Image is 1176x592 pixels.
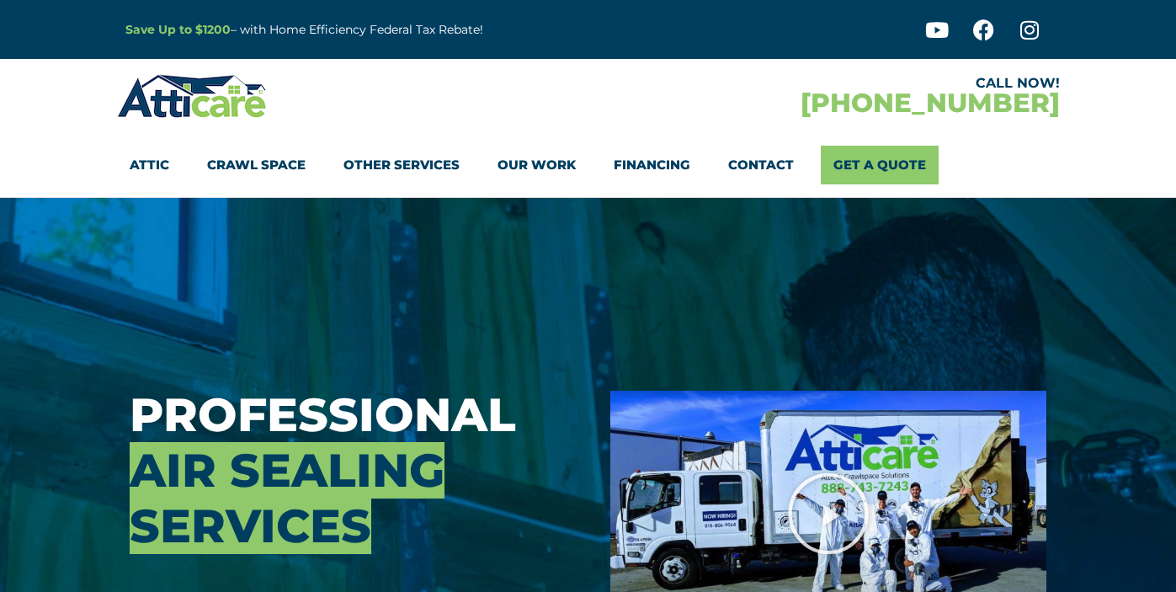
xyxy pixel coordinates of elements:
h3: Professional [130,387,586,554]
a: Attic [130,146,169,184]
span: Air Sealing Services [130,442,444,554]
div: Play Video [786,472,870,556]
a: Financing [614,146,690,184]
a: Contact [728,146,794,184]
a: Crawl Space [207,146,306,184]
p: – with Home Efficiency Federal Tax Rebate! [125,20,671,40]
a: Other Services [343,146,460,184]
nav: Menu [130,146,1047,184]
div: CALL NOW! [588,77,1060,90]
a: Our Work [498,146,576,184]
a: Get A Quote [821,146,939,184]
a: Save Up to $1200 [125,22,231,37]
